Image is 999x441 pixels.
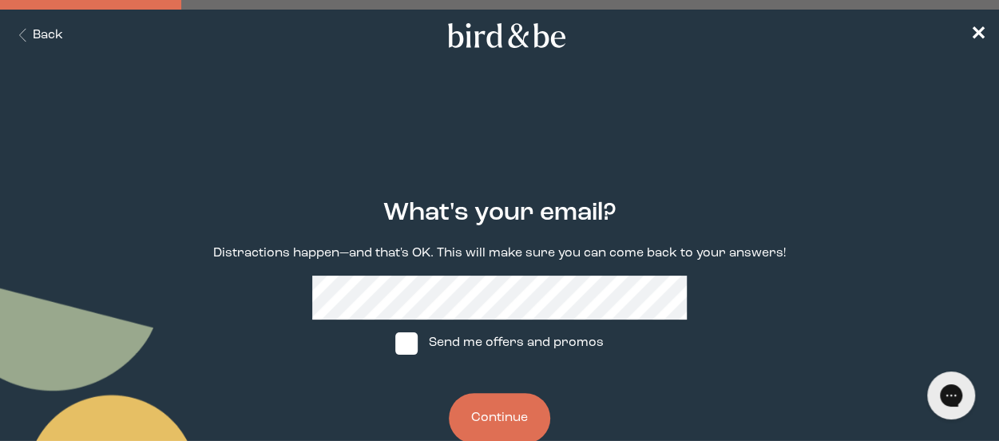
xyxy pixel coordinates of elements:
[380,320,618,367] label: Send me offers and promos
[13,26,63,45] button: Back Button
[919,366,983,425] iframe: Gorgias live chat messenger
[383,195,616,232] h2: What's your email?
[970,22,986,50] a: ✕
[970,26,986,45] span: ✕
[213,244,786,263] p: Distractions happen—and that's OK. This will make sure you can come back to your answers!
